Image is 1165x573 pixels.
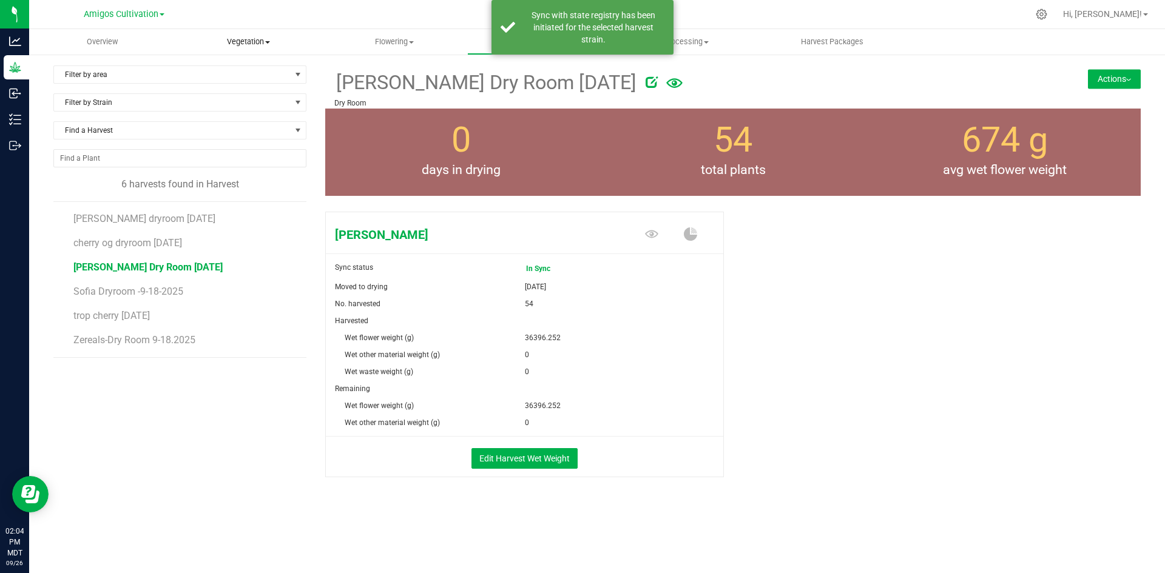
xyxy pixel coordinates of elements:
span: Find a Harvest [54,122,291,139]
div: Sync with state registry has been initiated for the selected harvest strain. [522,9,664,45]
group-info-box: Total number of plants [606,109,860,196]
button: Edit Harvest Wet Weight [471,448,578,469]
inline-svg: Outbound [9,139,21,152]
span: [PERSON_NAME] Dry Room [DATE] [73,261,223,273]
span: Sofia Dryroom -9-18-2025 [73,286,183,297]
span: No. harvested [335,300,380,308]
p: 09/26 [5,558,24,568]
span: Wet waste weight (g) [345,367,413,376]
span: Harvest Packages [785,36,880,47]
span: days in drying [325,161,597,180]
group-info-box: Average wet flower weight [878,109,1132,196]
span: 0 [525,346,529,363]
span: 0 [525,363,529,380]
span: Vegetation [176,36,321,47]
span: 0 [451,119,471,160]
span: Moved to drying [335,283,388,291]
span: [PERSON_NAME] dryroom [DATE] [73,213,215,224]
span: Remaining [335,384,370,393]
span: Wet flower weight (g) [345,401,414,410]
p: Dry Room [334,98,996,109]
span: In Sync [526,260,575,277]
span: 674 g [962,119,1048,160]
inline-svg: Inventory [9,113,21,126]
a: Processing [613,29,760,55]
span: In Sync [525,259,576,278]
p: 02:04 PM MDT [5,526,24,558]
span: select [291,66,306,83]
span: Amigos Cultivation [84,9,158,19]
span: Filter by Strain [54,94,291,111]
span: 36396.252 [525,397,561,414]
span: Zereals-Dry Room 9-18.2025 [73,334,195,346]
span: [DATE] [525,278,546,295]
span: Processing [614,36,759,47]
span: 54 [714,119,752,160]
inline-svg: Grow [9,61,21,73]
span: Overview [70,36,134,47]
button: Actions [1088,69,1141,89]
inline-svg: Inbound [9,87,21,99]
a: Flowering [321,29,467,55]
a: Harvest Packages [759,29,905,55]
group-info-box: Days in drying [334,109,588,196]
span: Flowering [322,36,467,47]
span: Sync status [335,263,373,272]
span: 0 [525,414,529,431]
span: Filter by area [54,66,291,83]
input: NO DATA FOUND [54,150,306,167]
span: Wet flower weight (g) [345,333,414,342]
span: trop cherry [DATE] [73,310,150,321]
span: avg wet flower weight [869,161,1141,180]
span: Wet other material weight (g) [345,418,440,427]
span: [PERSON_NAME] Dry Room [DATE] [334,68,637,98]
div: 6 harvests found in Harvest [53,177,306,192]
span: cherry og dryroom [DATE] [73,237,182,249]
span: Wet other material weight (g) [345,350,440,359]
span: Gary Payton [326,226,590,244]
a: Overview [29,29,175,55]
span: 54 [525,295,533,312]
span: Harvested [335,317,368,325]
div: Manage settings [1034,8,1049,20]
span: Harvest [468,36,613,47]
a: Vegetation [175,29,322,55]
span: 36396.252 [525,329,561,346]
iframe: Resource center [12,476,49,512]
span: total plants [597,161,869,180]
span: Hi, [PERSON_NAME]! [1063,9,1142,19]
a: Harvest [467,29,613,55]
inline-svg: Analytics [9,35,21,47]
